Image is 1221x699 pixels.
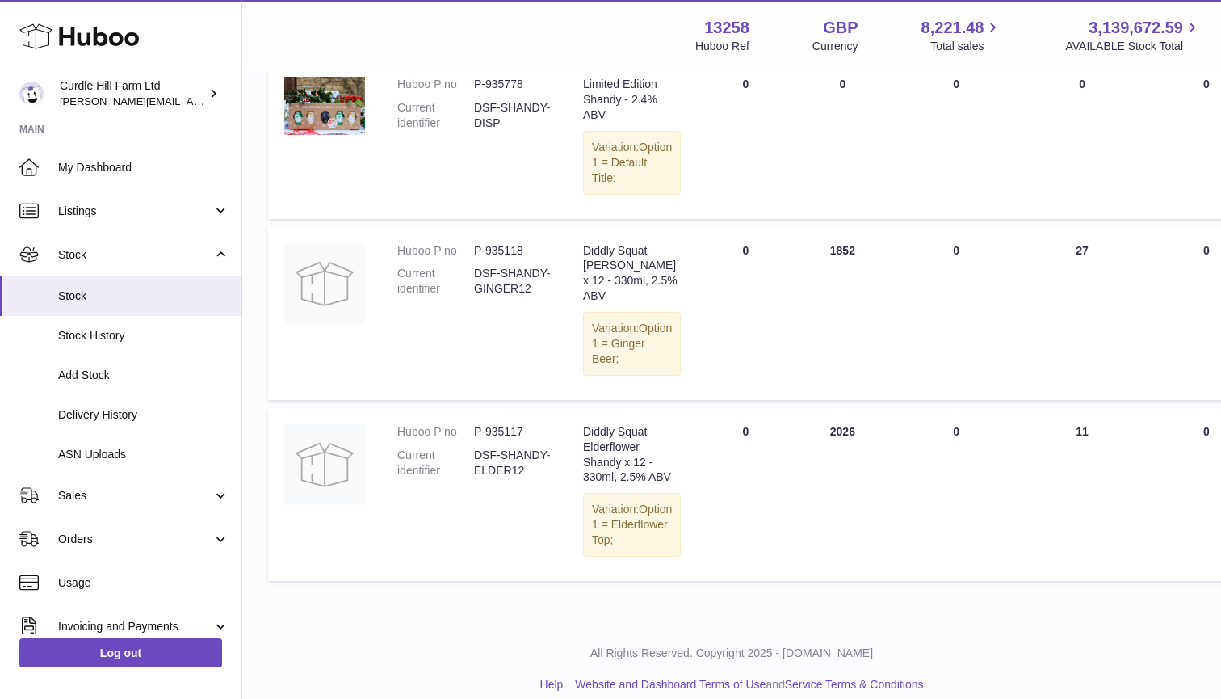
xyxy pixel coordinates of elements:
[540,678,564,691] a: Help
[474,424,551,440] dd: P-935117
[583,131,681,195] div: Variation:
[812,39,858,54] div: Currency
[575,678,766,691] a: Website and Dashboard Terms of Use
[58,575,229,591] span: Usage
[19,638,222,667] a: Log out
[58,532,212,547] span: Orders
[1065,39,1202,54] span: AVAILABLE Stock Total
[785,678,924,691] a: Service Terms & Conditions
[1065,17,1202,54] a: 3,139,672.59 AVAILABLE Stock Total
[592,322,672,365] span: Option 1 = Ginger Beer;
[794,227,891,400] td: 1852
[58,288,229,304] span: Stock
[704,17,749,39] strong: 13258
[794,408,891,581] td: 2026
[58,447,229,462] span: ASN Uploads
[930,39,1002,54] span: Total sales
[1203,425,1210,438] span: 0
[397,266,474,297] dt: Current identifier
[60,78,205,109] div: Curdle Hill Farm Ltd
[58,160,229,175] span: My Dashboard
[284,424,365,505] img: product image
[1022,227,1143,400] td: 27
[1022,61,1143,218] td: 0
[823,17,858,39] strong: GBP
[58,247,212,263] span: Stock
[569,677,923,693] li: and
[921,17,984,39] span: 8,221.48
[58,619,212,634] span: Invoicing and Payments
[255,646,1208,661] p: All Rights Reserved. Copyright 2025 - [DOMAIN_NAME]
[58,204,212,219] span: Listings
[697,61,794,218] td: 0
[58,407,229,423] span: Delivery History
[474,77,551,92] dd: P-935778
[1203,78,1210,91] span: 0
[794,61,891,218] td: 0
[397,424,474,440] dt: Huboo P no
[1022,408,1143,581] td: 11
[58,488,212,503] span: Sales
[891,408,1022,581] td: 0
[58,328,229,343] span: Stock History
[891,227,1022,400] td: 0
[284,243,365,324] img: product image
[284,77,365,135] img: product image
[1203,244,1210,257] span: 0
[592,141,672,184] span: Option 1 = Default Title;
[583,312,681,376] div: Variation:
[397,243,474,259] dt: Huboo P no
[474,448,551,478] dd: DSF-SHANDY-ELDER12
[397,77,474,92] dt: Huboo P no
[697,227,794,400] td: 0
[60,95,324,107] span: [PERSON_NAME][EMAIL_ADDRESS][DOMAIN_NAME]
[397,100,474,131] dt: Current identifier
[474,266,551,297] dd: DSF-SHANDY-GINGER12
[474,100,551,131] dd: DSF-SHANDY-DISP
[921,17,1003,54] a: 8,221.48 Total sales
[592,503,672,546] span: Option 1 = Elderflower Top;
[583,243,681,305] div: Diddly Squat [PERSON_NAME] x 12 - 330ml, 2.5% ABV
[58,368,229,383] span: Add Stock
[474,243,551,259] dd: P-935118
[583,77,681,123] div: Limited Edition Shandy - 2.4% ABV
[1089,17,1183,39] span: 3,139,672.59
[583,424,681,486] div: Diddly Squat Elderflower Shandy x 12 - 330ml, 2.5% ABV
[891,61,1022,218] td: 0
[697,408,794,581] td: 0
[583,493,681,557] div: Variation:
[397,448,474,478] dt: Current identifier
[695,39,749,54] div: Huboo Ref
[19,82,44,106] img: miranda@diddlysquatfarmshop.com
